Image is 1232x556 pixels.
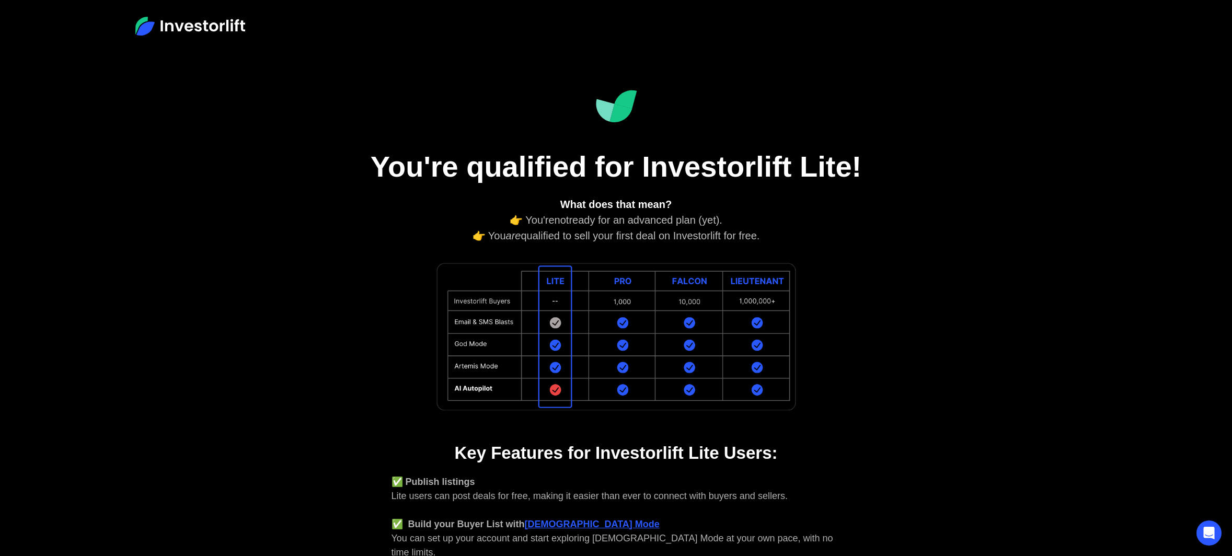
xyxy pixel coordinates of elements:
a: [DEMOGRAPHIC_DATA] Mode [525,519,660,529]
strong: What does that mean? [560,199,672,210]
h1: You're qualified for Investorlift Lite! [355,149,878,184]
strong: ✅ Build your Buyer List with [392,519,525,529]
em: not [555,214,569,226]
em: are [506,230,521,241]
img: Investorlift Dashboard [595,90,637,123]
strong: Key Features for Investorlift Lite Users: [454,443,777,462]
strong: ✅ Publish listings [392,477,475,487]
div: 👉 You're ready for an advanced plan (yet). 👉 You qualified to sell your first deal on Investorlif... [392,196,841,244]
div: Open Intercom Messenger [1196,520,1222,546]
